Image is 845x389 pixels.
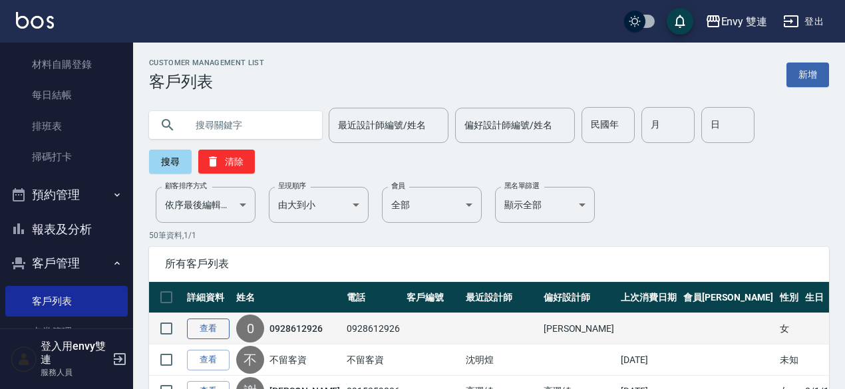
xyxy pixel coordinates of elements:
td: [PERSON_NAME] [540,313,617,344]
label: 呈現順序 [278,181,306,191]
th: 上次消費日期 [617,282,680,313]
label: 黑名單篩選 [504,181,539,191]
img: Person [11,346,37,372]
div: Envy 雙連 [721,13,768,30]
p: 50 筆資料, 1 / 1 [149,229,829,241]
div: 不 [236,346,264,374]
img: Logo [16,12,54,29]
button: 預約管理 [5,178,128,212]
a: 查看 [187,350,230,370]
a: 0928612926 [269,322,323,335]
a: 材料自購登錄 [5,49,128,80]
th: 詳細資料 [184,282,233,313]
span: 所有客戶列表 [165,257,813,271]
th: 偏好設計師 [540,282,617,313]
a: 排班表 [5,111,128,142]
button: 清除 [198,150,255,174]
td: 不留客資 [343,344,403,376]
td: [DATE] [617,344,680,376]
div: 0 [236,315,264,342]
div: 顯示全部 [495,187,595,223]
th: 姓名 [233,282,343,313]
th: 性別 [776,282,802,313]
a: 客戶列表 [5,286,128,317]
td: 0928612926 [343,313,403,344]
th: 最近設計師 [462,282,540,313]
button: 客戶管理 [5,246,128,281]
th: 生日 [802,282,832,313]
h2: Customer Management List [149,59,264,67]
div: 由大到小 [269,187,369,223]
th: 會員[PERSON_NAME] [680,282,776,313]
button: save [667,8,693,35]
label: 會員 [391,181,405,191]
a: 每日結帳 [5,80,128,110]
th: 客戶編號 [403,282,463,313]
button: 報表及分析 [5,212,128,247]
button: 登出 [778,9,829,34]
div: 依序最後編輯時間 [156,187,255,223]
h3: 客戶列表 [149,72,264,91]
a: 查看 [187,319,230,339]
input: 搜尋關鍵字 [186,107,311,143]
a: 卡券管理 [5,317,128,347]
button: 搜尋 [149,150,192,174]
p: 服務人員 [41,366,108,378]
a: 新增 [786,63,829,87]
label: 顧客排序方式 [165,181,207,191]
th: 電話 [343,282,403,313]
td: 沈明煌 [462,344,540,376]
div: 全部 [382,187,482,223]
a: 不留客資 [269,353,307,366]
td: 女 [776,313,802,344]
td: 未知 [776,344,802,376]
button: Envy 雙連 [700,8,773,35]
a: 掃碼打卡 [5,142,128,172]
h5: 登入用envy雙連 [41,340,108,366]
